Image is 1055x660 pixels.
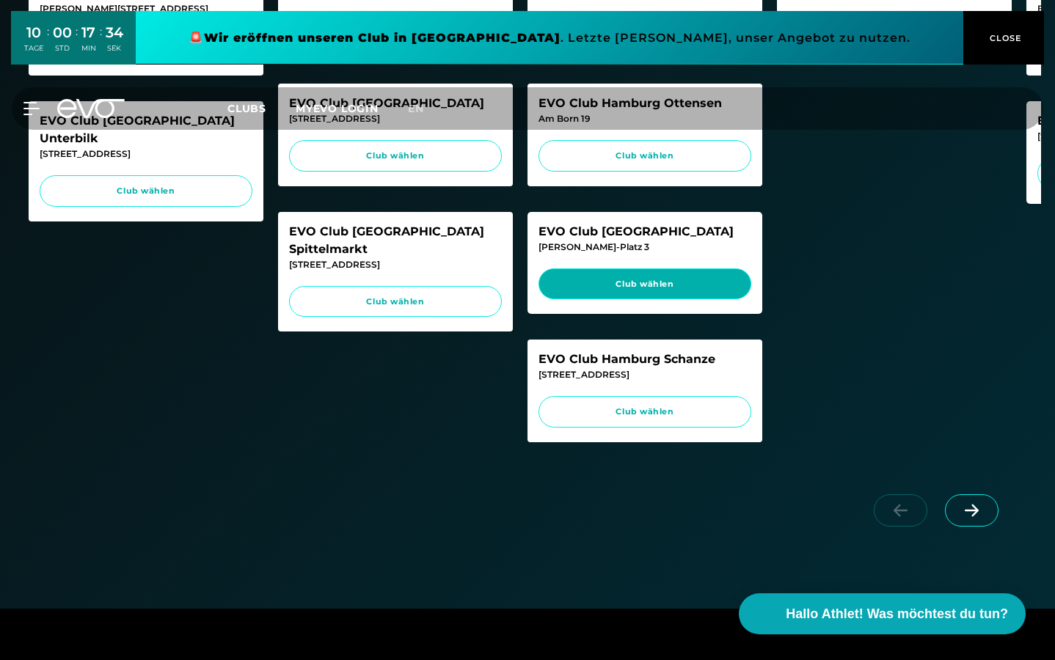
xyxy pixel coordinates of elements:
[739,593,1026,634] button: Hallo Athlet! Was möchtest du tun?
[539,351,751,368] div: EVO Club Hamburg Schanze
[40,175,252,207] a: Club wählen
[289,223,502,258] div: EVO Club [GEOGRAPHIC_DATA] Spittelmarkt
[40,147,252,161] div: [STREET_ADDRESS]
[539,396,751,428] a: Club wählen
[24,43,43,54] div: TAGE
[303,296,488,308] span: Club wählen
[408,102,424,115] span: en
[53,43,72,54] div: STD
[408,100,442,117] a: en
[76,23,78,62] div: :
[289,258,502,271] div: [STREET_ADDRESS]
[539,241,751,254] div: [PERSON_NAME]-Platz 3
[786,604,1008,624] span: Hallo Athlet! Was möchtest du tun?
[963,11,1044,65] button: CLOSE
[24,22,43,43] div: 10
[539,140,751,172] a: Club wählen
[986,32,1022,45] span: CLOSE
[54,185,238,197] span: Club wählen
[106,22,123,43] div: 34
[227,101,296,115] a: Clubs
[289,140,502,172] a: Club wählen
[81,22,96,43] div: 17
[289,286,502,318] a: Club wählen
[296,102,379,115] a: MYEVO LOGIN
[303,150,488,162] span: Club wählen
[552,406,737,418] span: Club wählen
[539,223,751,241] div: EVO Club [GEOGRAPHIC_DATA]
[552,150,737,162] span: Club wählen
[539,268,751,300] a: Club wählen
[100,23,102,62] div: :
[53,22,72,43] div: 00
[227,102,266,115] span: Clubs
[47,23,49,62] div: :
[81,43,96,54] div: MIN
[539,368,751,381] div: [STREET_ADDRESS]
[552,278,737,290] span: Club wählen
[106,43,123,54] div: SEK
